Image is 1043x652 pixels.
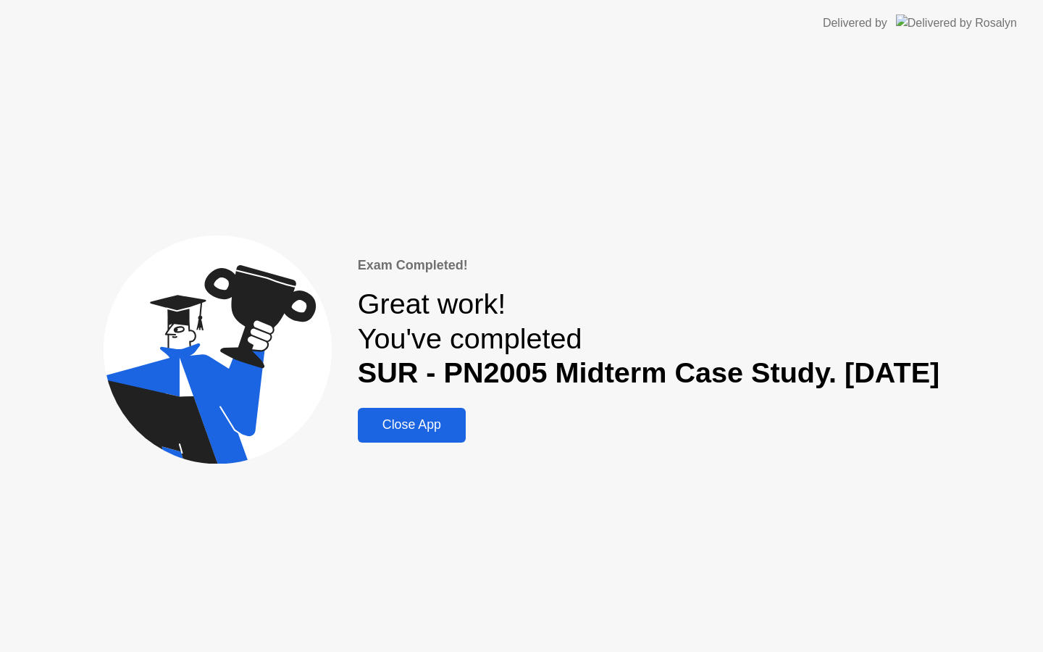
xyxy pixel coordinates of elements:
img: Delivered by Rosalyn [896,14,1017,31]
div: Close App [362,417,461,432]
b: SUR - PN2005 Midterm Case Study. [DATE] [358,356,939,388]
button: Close App [358,408,466,443]
div: Great work! You've completed [358,287,939,390]
div: Delivered by [823,14,887,32]
div: Exam Completed! [358,256,939,275]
